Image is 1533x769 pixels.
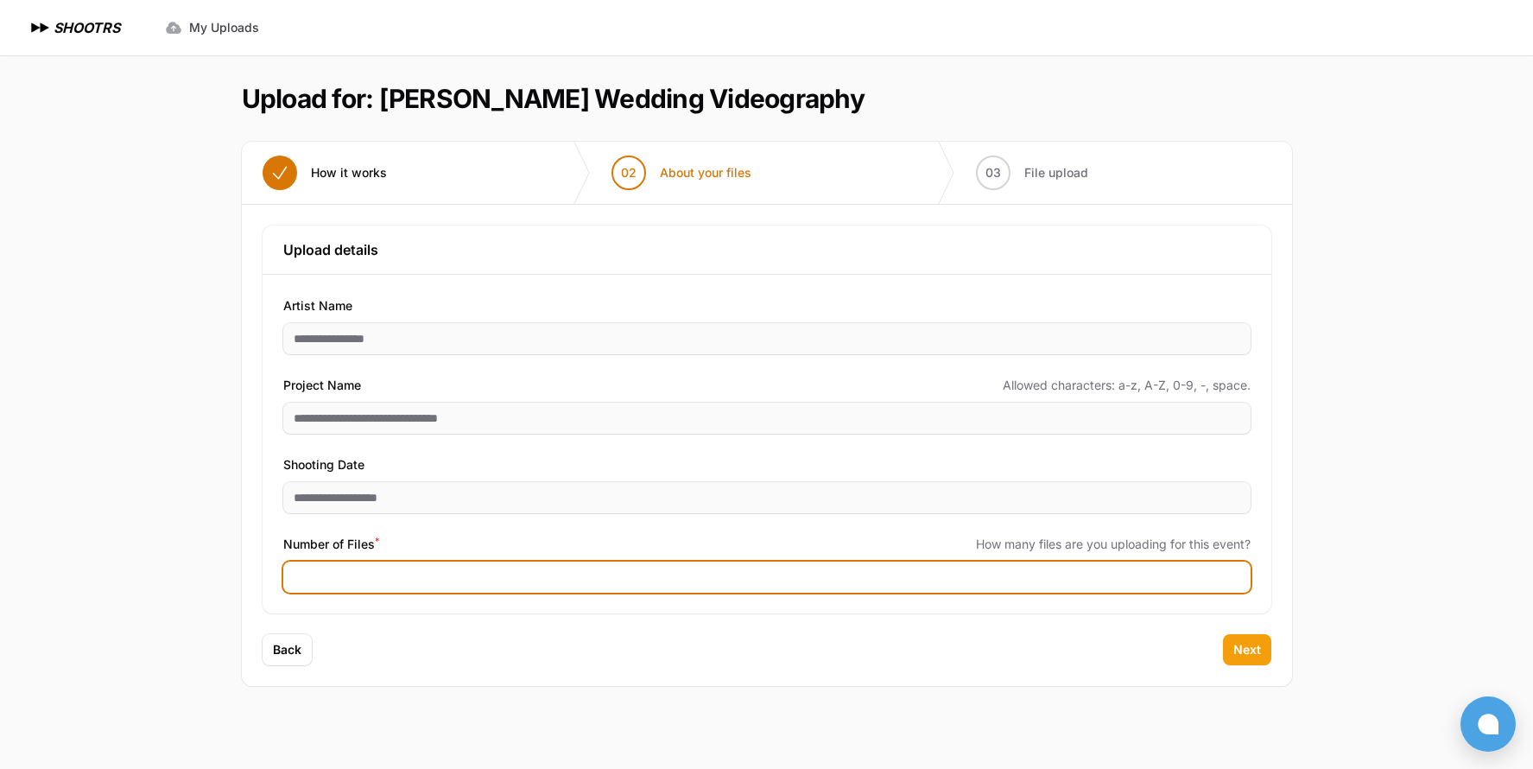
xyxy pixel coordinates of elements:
[28,17,120,38] a: SHOOTRS SHOOTRS
[311,164,387,181] span: How it works
[621,164,637,181] span: 02
[1233,641,1261,658] span: Next
[189,19,259,36] span: My Uploads
[242,83,865,114] h1: Upload for: [PERSON_NAME] Wedding Videography
[283,454,364,475] span: Shooting Date
[283,296,352,316] span: Artist Name
[591,142,772,204] button: 02 About your files
[1024,164,1088,181] span: File upload
[660,164,751,181] span: About your files
[1223,634,1271,665] button: Next
[54,17,120,38] h1: SHOOTRS
[283,534,379,555] span: Number of Files
[263,634,312,665] button: Back
[1003,377,1251,394] span: Allowed characters: a-z, A-Z, 0-9, -, space.
[955,142,1109,204] button: 03 File upload
[273,641,301,658] span: Back
[242,142,408,204] button: How it works
[985,164,1001,181] span: 03
[1460,696,1516,752] button: Open chat window
[976,536,1251,553] span: How many files are you uploading for this event?
[28,17,54,38] img: SHOOTRS
[283,239,1251,260] h3: Upload details
[155,12,269,43] a: My Uploads
[283,375,361,396] span: Project Name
